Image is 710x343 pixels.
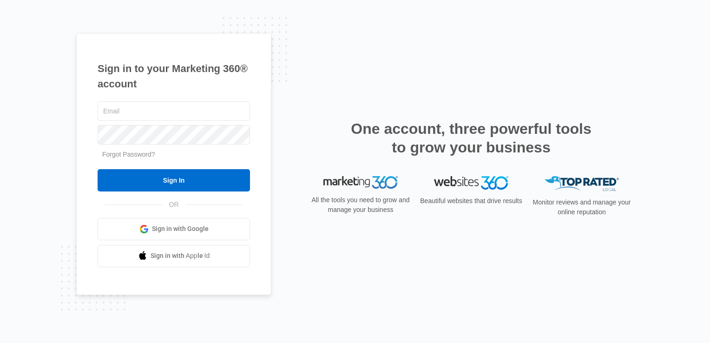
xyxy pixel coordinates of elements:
[98,169,250,191] input: Sign In
[323,176,398,189] img: Marketing 360
[98,61,250,92] h1: Sign in to your Marketing 360® account
[163,200,185,210] span: OR
[530,198,634,217] p: Monitor reviews and manage your online reputation
[545,176,619,191] img: Top Rated Local
[309,195,413,215] p: All the tools you need to grow and manage your business
[98,218,250,240] a: Sign in with Google
[151,251,210,261] span: Sign in with Apple Id
[98,101,250,121] input: Email
[102,151,155,158] a: Forgot Password?
[348,119,594,157] h2: One account, three powerful tools to grow your business
[152,224,209,234] span: Sign in with Google
[434,176,508,190] img: Websites 360
[98,245,250,267] a: Sign in with Apple Id
[419,196,523,206] p: Beautiful websites that drive results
